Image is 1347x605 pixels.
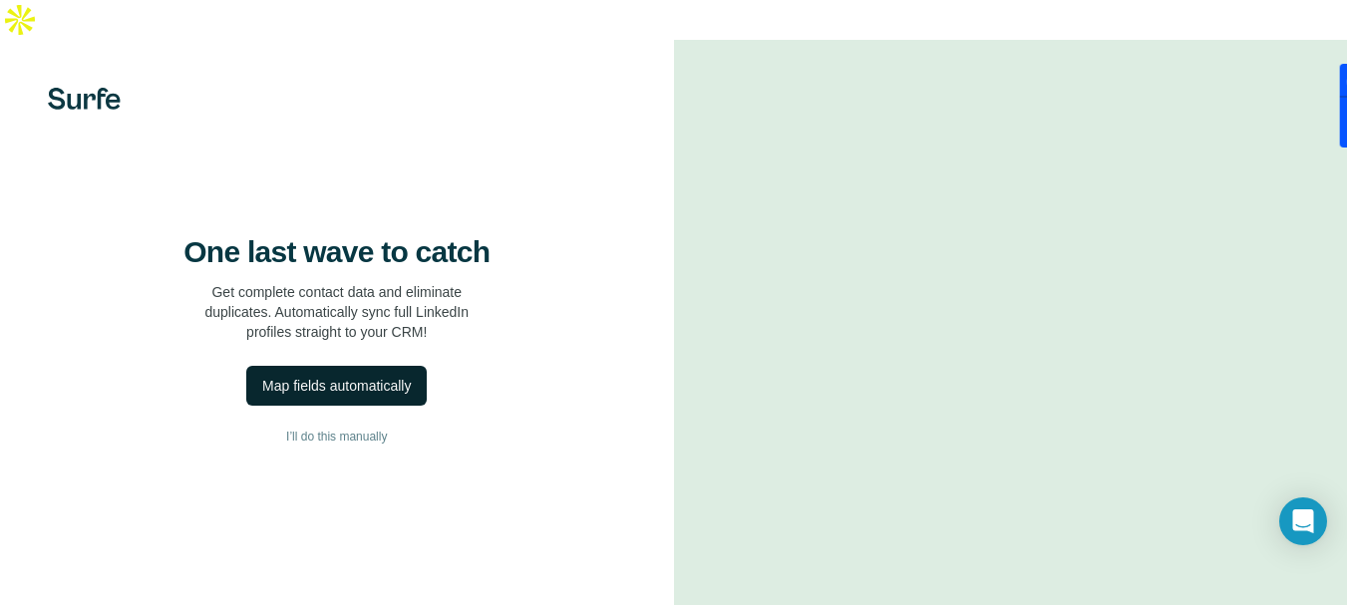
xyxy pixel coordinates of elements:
h4: One last wave to catch [183,234,490,270]
div: Open Intercom Messenger [1279,497,1327,545]
p: Get complete contact data and eliminate duplicates. Automatically sync full LinkedIn profiles str... [204,282,469,342]
button: I’ll do this manually [40,422,634,452]
span: I’ll do this manually [286,428,387,446]
img: Surfe's logo [48,88,121,110]
button: Map fields automatically [246,366,427,406]
div: Map fields automatically [262,376,411,396]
